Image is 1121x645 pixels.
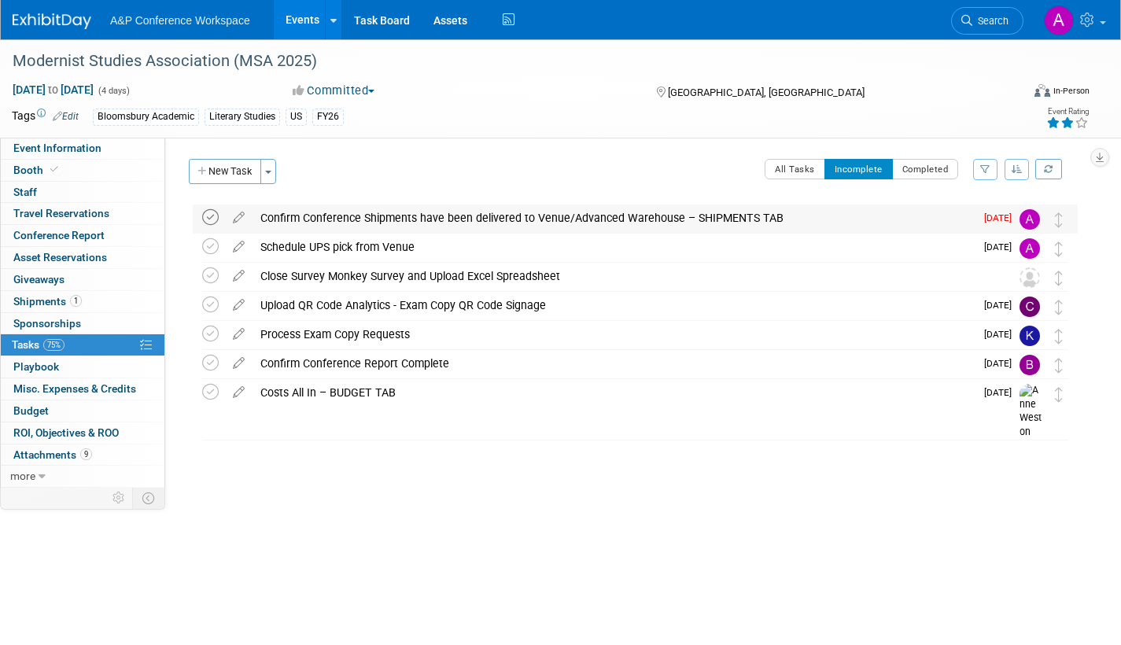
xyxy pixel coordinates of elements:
a: Staff [1,182,164,203]
a: Budget [1,400,164,422]
div: Costs All In – BUDGET TAB [253,379,975,406]
div: Literary Studies [205,109,280,125]
span: Playbook [13,360,59,373]
span: Budget [13,404,49,417]
div: Modernist Studies Association (MSA 2025) [7,47,997,76]
div: Schedule UPS pick from Venue [253,234,975,260]
span: Attachments [13,448,92,461]
img: Anne Weston [1020,384,1043,440]
div: Upload QR Code Analytics - Exam Copy QR Code Signage [253,292,975,319]
a: edit [225,298,253,312]
i: Move task [1055,358,1063,373]
span: ROI, Objectives & ROO [13,426,119,439]
a: Shipments1 [1,291,164,312]
span: Sponsorships [13,317,81,330]
img: Amanda Oney [1020,209,1040,230]
a: Giveaways [1,269,164,290]
i: Move task [1055,387,1063,402]
a: ROI, Objectives & ROO [1,422,164,444]
a: Tasks75% [1,334,164,356]
span: Staff [13,186,37,198]
div: Confirm Conference Shipments have been delivered to Venue/Advanced Warehouse – SHIPMENTS TAB [253,205,975,231]
span: [DATE] [984,329,1020,340]
div: Close Survey Monkey Survey and Upload Excel Spreadsheet [253,263,988,289]
div: Confirm Conference Report Complete [253,350,975,377]
span: Asset Reservations [13,251,107,264]
a: Playbook [1,356,164,378]
a: Edit [53,111,79,122]
span: Conference Report [13,229,105,241]
span: 75% [43,339,65,351]
span: Misc. Expenses & Credits [13,382,136,395]
div: Event Rating [1046,108,1089,116]
span: 9 [80,448,92,460]
a: Travel Reservations [1,203,164,224]
a: Search [951,7,1023,35]
button: Incomplete [824,159,893,179]
img: Kate Hunneyball [1020,326,1040,346]
span: Travel Reservations [13,207,109,219]
div: Bloomsbury Academic [93,109,199,125]
span: Giveaways [13,273,65,286]
img: ExhibitDay [13,13,91,29]
button: Committed [287,83,381,99]
span: [GEOGRAPHIC_DATA], [GEOGRAPHIC_DATA] [668,87,865,98]
td: Personalize Event Tab Strip [105,488,133,508]
span: more [10,470,35,482]
span: (4 days) [97,86,130,96]
span: to [46,83,61,96]
span: Tasks [12,338,65,351]
div: Process Exam Copy Requests [253,321,975,348]
span: Event Information [13,142,101,154]
a: Conference Report [1,225,164,246]
button: New Task [189,159,261,184]
img: Benjamin Doyle [1020,355,1040,375]
a: Event Information [1,138,164,159]
img: Amanda Oney [1044,6,1074,35]
span: Search [972,15,1009,27]
span: [DATE] [984,387,1020,398]
span: A&P Conference Workspace [110,14,250,27]
img: Format-Inperson.png [1034,84,1050,97]
a: Sponsorships [1,313,164,334]
i: Move task [1055,212,1063,227]
span: [DATE] [DATE] [12,83,94,97]
a: Booth [1,160,164,181]
a: edit [225,356,253,370]
a: edit [225,211,253,225]
img: Christine Ritchlin [1020,297,1040,317]
a: edit [225,385,253,400]
button: All Tasks [765,159,825,179]
td: Tags [12,108,79,126]
div: Event Format [930,82,1090,105]
span: Shipments [13,295,82,308]
span: [DATE] [984,212,1020,223]
button: Completed [892,159,959,179]
i: Booth reservation complete [50,165,58,174]
a: Attachments9 [1,444,164,466]
div: FY26 [312,109,344,125]
td: Toggle Event Tabs [133,488,165,508]
span: [DATE] [984,241,1020,252]
a: Asset Reservations [1,247,164,268]
span: [DATE] [984,358,1020,369]
span: Booth [13,164,61,176]
a: more [1,466,164,487]
a: edit [225,240,253,254]
i: Move task [1055,271,1063,286]
img: Unassigned [1020,267,1040,288]
a: edit [225,327,253,341]
div: In-Person [1053,85,1090,97]
i: Move task [1055,329,1063,344]
i: Move task [1055,300,1063,315]
a: Refresh [1035,159,1062,179]
div: US [286,109,307,125]
span: [DATE] [984,300,1020,311]
i: Move task [1055,241,1063,256]
a: edit [225,269,253,283]
span: 1 [70,295,82,307]
img: Amanda Oney [1020,238,1040,259]
a: Misc. Expenses & Credits [1,378,164,400]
